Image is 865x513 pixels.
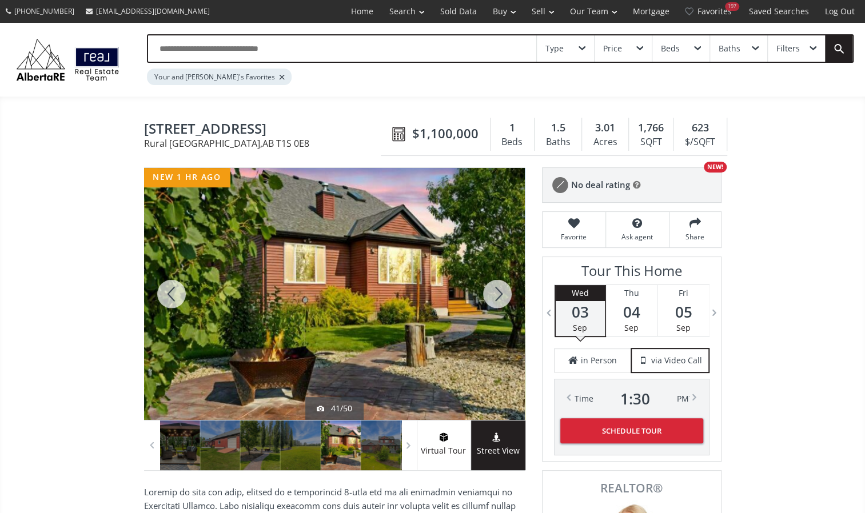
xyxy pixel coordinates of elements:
[571,179,630,191] span: No deal rating
[438,432,449,442] img: virtual tour icon
[606,285,657,301] div: Thu
[635,134,667,151] div: SQFT
[620,391,650,407] span: 1 : 30
[725,2,739,11] div: 197
[540,121,576,135] div: 1.5
[548,174,571,197] img: rating icon
[704,162,727,173] div: NEW!
[588,121,623,135] div: 3.01
[657,304,709,320] span: 05
[471,444,525,458] span: Street View
[412,125,479,142] span: $1,100,000
[624,322,639,333] span: Sep
[560,418,703,443] button: Schedule Tour
[556,304,605,320] span: 03
[556,285,605,301] div: Wed
[676,322,691,333] span: Sep
[14,6,74,16] span: [PHONE_NUMBER]
[675,232,715,242] span: Share
[545,45,564,53] div: Type
[144,121,386,139] span: 17 Ravencrest Drive
[417,420,471,470] a: virtual tour iconVirtual Tour
[80,1,216,22] a: [EMAIL_ADDRESS][DOMAIN_NAME]
[651,355,702,366] span: via Video Call
[603,45,622,53] div: Price
[96,6,210,16] span: [EMAIL_ADDRESS][DOMAIN_NAME]
[575,391,689,407] div: Time PM
[11,36,124,83] img: Logo
[496,121,528,135] div: 1
[657,285,709,301] div: Fri
[144,139,386,148] span: Rural [GEOGRAPHIC_DATA] , AB T1S 0E8
[144,168,230,187] div: new 1 hr ago
[573,322,587,333] span: Sep
[548,232,600,242] span: Favorite
[588,134,623,151] div: Acres
[555,482,708,494] span: REALTOR®
[581,355,617,366] span: in Person
[638,121,664,135] span: 1,766
[540,134,576,151] div: Baths
[612,232,663,242] span: Ask agent
[417,444,471,458] span: Virtual Tour
[679,121,720,135] div: 623
[317,403,352,414] div: 41/50
[606,304,657,320] span: 04
[496,134,528,151] div: Beds
[144,168,525,420] div: 17 Ravencrest Drive Rural Foothills County, AB T1S 0E8 - Photo 41 of 50
[679,134,720,151] div: $/SQFT
[776,45,800,53] div: Filters
[719,45,740,53] div: Baths
[661,45,680,53] div: Beds
[554,263,709,284] h3: Tour This Home
[147,69,292,85] div: Your and [PERSON_NAME]'s Favorites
